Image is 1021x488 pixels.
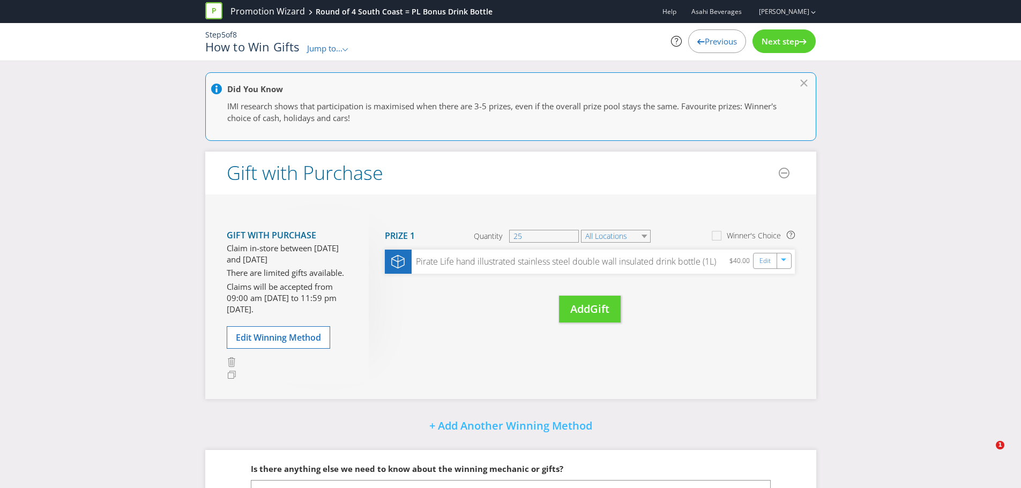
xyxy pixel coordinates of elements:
span: of [226,29,233,40]
p: Claims will be accepted from 09:00 am [DATE] to 11:59 pm [DATE]. [227,281,353,316]
span: + Add Another Winning Method [429,418,592,433]
div: $40.00 [729,255,753,268]
a: Edit [759,255,771,267]
p: IMI research shows that participation is maximised when there are 3-5 prizes, even if the overall... [227,101,784,124]
span: Step [205,29,221,40]
span: 8 [233,29,237,40]
h2: Gift with Purchase [227,162,383,184]
span: Add [570,302,590,316]
span: 5 [221,29,226,40]
span: 1 [996,441,1004,449]
span: Jump to... [307,43,342,54]
span: Edit Winning Method [236,332,321,343]
span: Next step [762,36,799,47]
h4: Gift with Purchase [227,231,353,241]
button: Edit Winning Method [227,326,330,349]
span: Asahi Beverages [691,7,742,16]
a: [PERSON_NAME] [748,7,809,16]
h1: How to Win Gifts [205,40,300,53]
button: AddGift [559,296,621,323]
button: + Add Another Winning Method [402,415,620,438]
div: Round of 4 South Coast = PL Bonus Drink Bottle [316,6,493,17]
span: Previous [705,36,737,47]
h4: Prize 1 [385,231,415,241]
span: Quantity [474,231,502,242]
div: Pirate Life hand illustrated stainless steel double wall insulated drink bottle (1L) [412,256,716,268]
a: Promotion Wizard [230,5,305,18]
p: There are limited gifts available. [227,267,353,279]
div: Winner's Choice [727,230,781,241]
iframe: Intercom live chat [974,441,1000,467]
span: Is there anything else we need to know about the winning mechanic or gifts? [251,463,563,474]
p: Claim in-store between [DATE] and [DATE] [227,243,353,266]
span: Gift [590,302,609,316]
a: Help [662,7,676,16]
